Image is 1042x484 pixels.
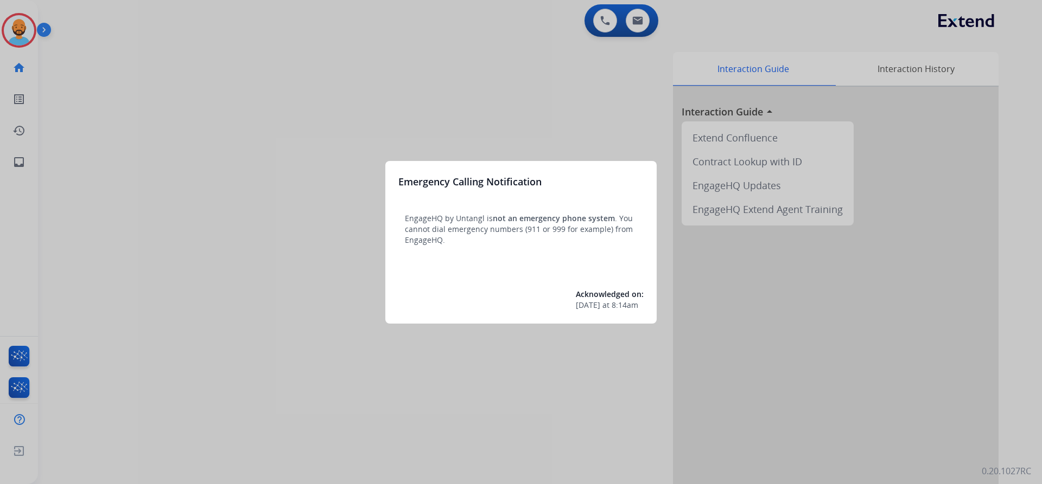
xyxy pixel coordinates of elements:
[982,464,1031,477] p: 0.20.1027RC
[576,300,600,311] span: [DATE]
[576,300,644,311] div: at
[576,289,644,299] span: Acknowledged on:
[405,213,637,246] p: EngageHQ by Untangl is . You cannot dial emergency numbers (911 or 999 for example) from EngageHQ.
[398,174,542,189] h3: Emergency Calling Notification
[612,300,638,311] span: 8:14am
[493,213,615,223] span: not an emergency phone system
